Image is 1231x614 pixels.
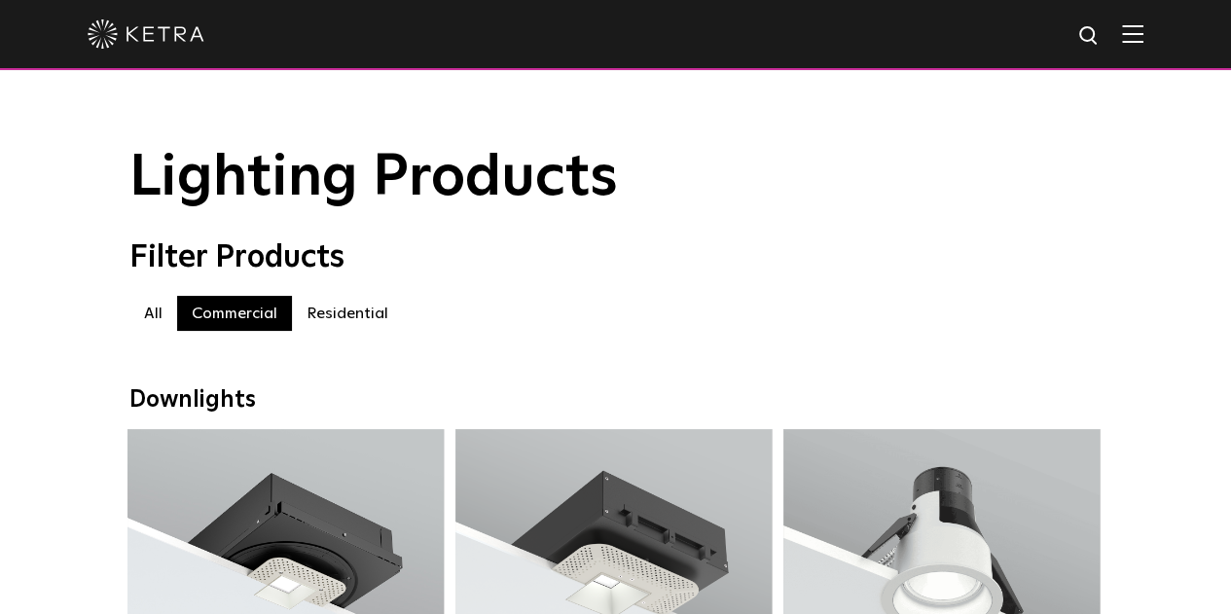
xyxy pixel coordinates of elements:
div: Filter Products [129,239,1103,276]
label: All [129,296,177,331]
img: search icon [1077,24,1102,49]
img: Hamburger%20Nav.svg [1122,24,1143,43]
label: Commercial [177,296,292,331]
img: ketra-logo-2019-white [88,19,204,49]
div: Downlights [129,386,1103,415]
span: Lighting Products [129,149,618,207]
label: Residential [292,296,403,331]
